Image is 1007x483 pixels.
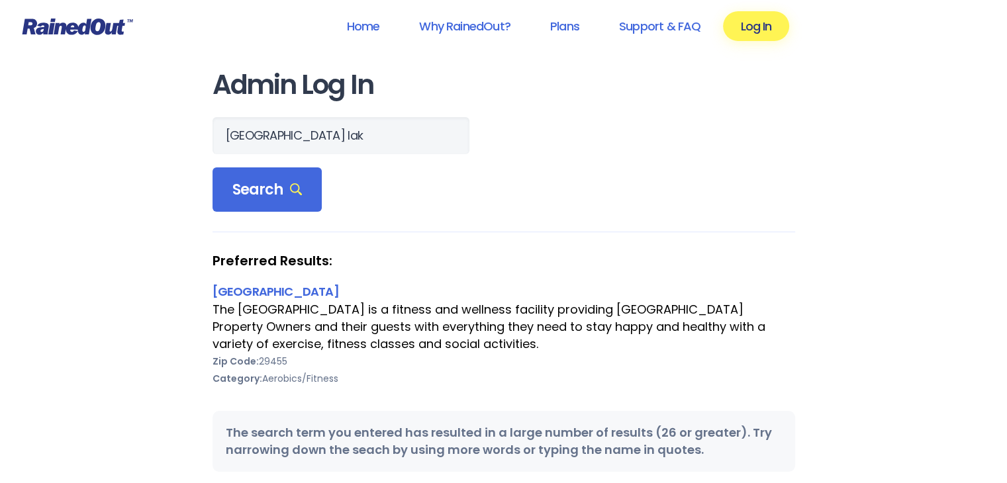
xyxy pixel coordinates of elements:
[232,181,303,199] span: Search
[213,372,262,385] b: Category:
[602,11,718,41] a: Support & FAQ
[213,252,795,269] strong: Preferred Results:
[213,301,795,353] div: The [GEOGRAPHIC_DATA] is a fitness and wellness facility providing [GEOGRAPHIC_DATA] Property Own...
[329,11,397,41] a: Home
[533,11,597,41] a: Plans
[213,117,469,154] input: Search Orgs…
[213,411,795,472] div: The search term you entered has resulted in a large number of results (26 or greater). Try narrow...
[213,70,795,100] h1: Admin Log In
[213,283,339,300] a: [GEOGRAPHIC_DATA]
[213,370,795,387] div: Aerobics/Fitness
[213,353,795,370] div: 29455
[213,283,795,300] div: [GEOGRAPHIC_DATA]
[723,11,789,41] a: Log In
[213,355,259,368] b: Zip Code:
[402,11,528,41] a: Why RainedOut?
[213,167,322,212] div: Search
